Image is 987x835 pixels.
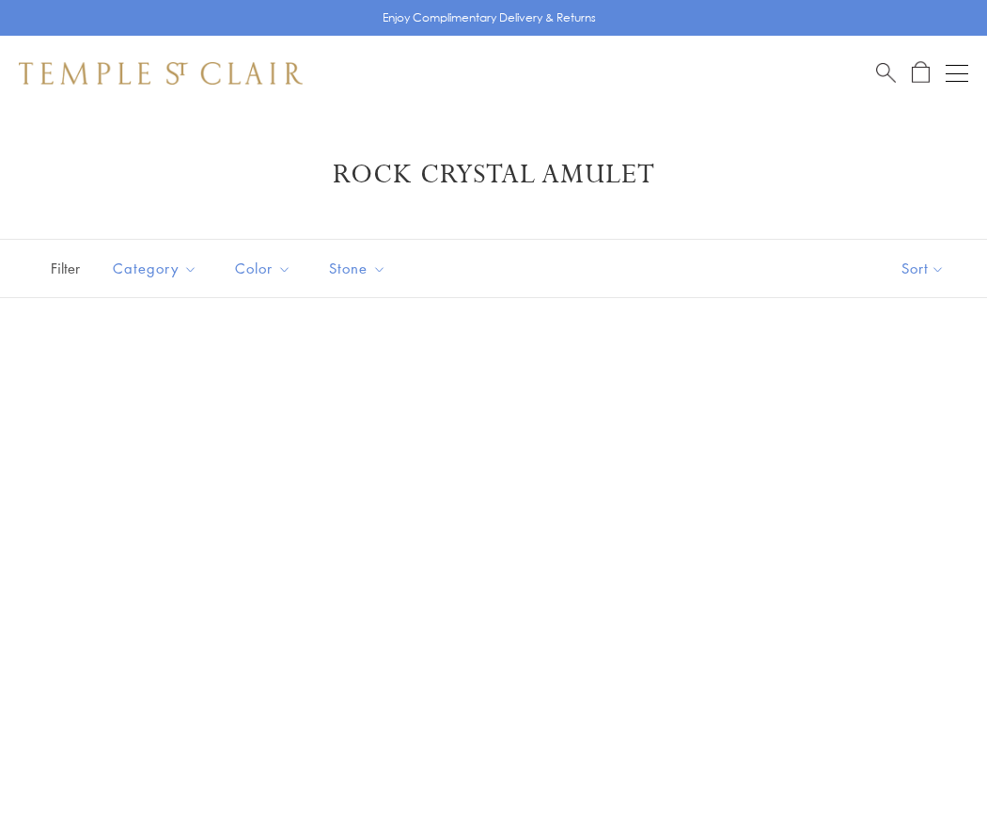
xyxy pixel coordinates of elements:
[221,247,305,290] button: Color
[103,257,211,280] span: Category
[315,247,400,290] button: Stone
[19,62,303,85] img: Temple St. Clair
[47,158,940,192] h1: Rock Crystal Amulet
[859,240,987,297] button: Show sort by
[876,61,896,85] a: Search
[383,8,596,27] p: Enjoy Complimentary Delivery & Returns
[320,257,400,280] span: Stone
[226,257,305,280] span: Color
[946,62,968,85] button: Open navigation
[912,61,930,85] a: Open Shopping Bag
[99,247,211,290] button: Category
